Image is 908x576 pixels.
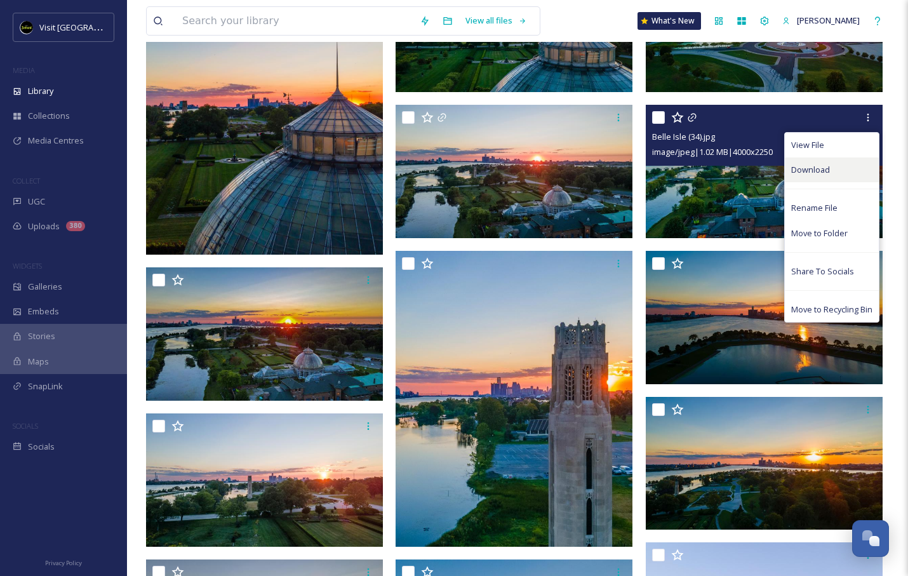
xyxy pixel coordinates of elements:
[396,251,632,547] img: Belle Isle (62).jpg
[39,21,138,33] span: Visit [GEOGRAPHIC_DATA]
[852,520,889,557] button: Open Chat
[776,8,866,33] a: [PERSON_NAME]
[791,139,824,151] span: View File
[45,559,82,567] span: Privacy Policy
[638,12,701,30] a: What's New
[20,21,33,34] img: VISIT%20DETROIT%20LOGO%20-%20BLACK%20BACKGROUND.png
[791,164,830,176] span: Download
[28,356,49,368] span: Maps
[13,261,42,271] span: WIDGETS
[28,110,70,122] span: Collections
[13,421,38,431] span: SOCIALS
[28,330,55,342] span: Stories
[146,413,383,547] img: Belle Isle (36).jpg
[396,105,632,238] img: Belle Isle (39).jpg
[28,380,63,392] span: SnapLink
[28,135,84,147] span: Media Centres
[28,85,53,97] span: Library
[45,554,82,570] a: Privacy Policy
[13,65,35,75] span: MEDIA
[66,221,85,231] div: 380
[13,176,40,185] span: COLLECT
[652,146,773,157] span: image/jpeg | 1.02 MB | 4000 x 2250
[28,441,55,453] span: Socials
[791,265,854,278] span: Share To Socials
[791,304,872,316] span: Move to Recycling Bin
[797,15,860,26] span: [PERSON_NAME]
[459,8,533,33] a: View all files
[176,7,413,35] input: Search your library
[791,202,838,214] span: Rename File
[646,105,883,238] img: Belle Isle (34).jpg
[28,220,60,232] span: Uploads
[28,196,45,208] span: UGC
[146,267,383,401] img: Belle Isle (64).jpg
[646,251,883,384] img: Belle Isle (46).jpg
[791,227,848,239] span: Move to Folder
[28,305,59,318] span: Embeds
[28,281,62,293] span: Galleries
[652,131,715,142] span: Belle Isle (34).jpg
[646,397,883,530] img: Belle Isle (24).jpg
